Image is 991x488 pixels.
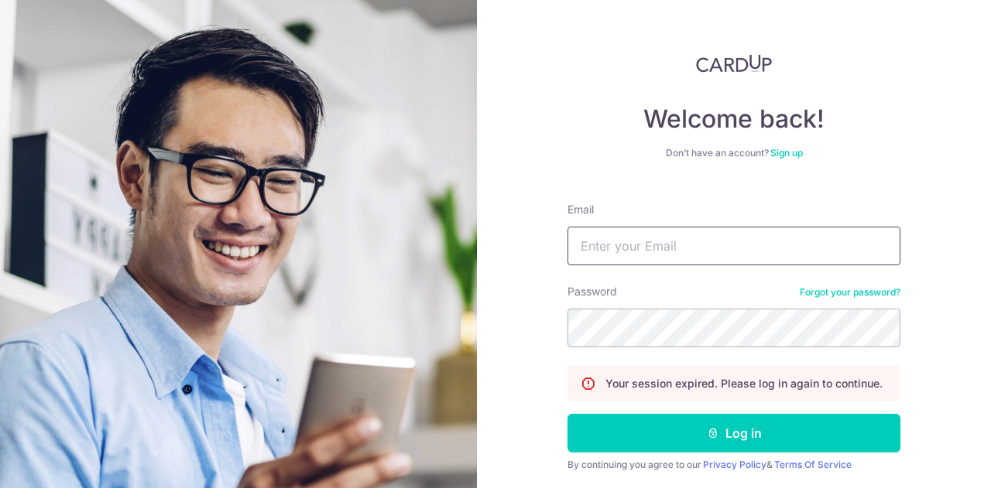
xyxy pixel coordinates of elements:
a: Sign up [770,147,803,159]
div: By continuing you agree to our & [568,459,900,471]
label: Email [568,202,594,217]
button: Log in [568,414,900,452]
a: Terms Of Service [774,459,852,470]
a: Forgot your password? [800,286,900,299]
div: Don’t have an account? [568,147,900,159]
label: Password [568,284,617,299]
input: Enter your Email [568,227,900,265]
p: Your session expired. Please log in again to continue. [605,376,883,391]
img: CardUp Logo [696,54,772,73]
h4: Welcome back! [568,104,900,135]
a: Privacy Policy [703,459,766,470]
